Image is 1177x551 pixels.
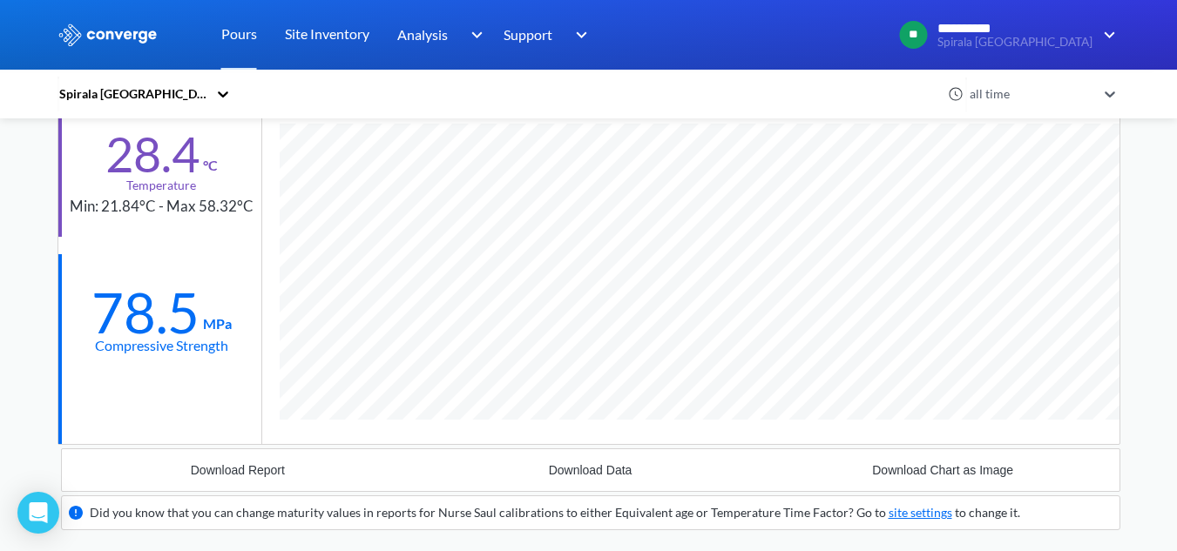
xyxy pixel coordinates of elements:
a: site settings [889,505,952,520]
div: Did you know that you can change maturity values in reports for Nurse Saul calibrations to either... [90,503,1020,522]
span: Support [504,24,552,45]
button: Download Chart as Image [767,449,1120,491]
button: Download Report [62,449,415,491]
img: downArrow.svg [565,24,592,45]
div: Download Chart as Image [872,463,1013,477]
div: all time [965,84,1096,104]
div: Temperature [126,176,196,195]
button: Download Data [414,449,767,491]
img: logo_ewhite.svg [57,24,159,46]
div: 28.4 [105,132,200,176]
div: 78.5 [91,291,200,334]
div: Min: 21.84°C - Max 58.32°C [70,195,254,218]
div: Compressive Strength [95,334,228,356]
img: downArrow.svg [1092,24,1120,45]
div: Open Intercom Messenger [17,492,59,534]
div: Download Data [549,463,632,477]
span: Spirala [GEOGRAPHIC_DATA] [937,36,1092,49]
img: downArrow.svg [459,24,487,45]
img: icon-clock.svg [948,86,964,102]
span: Analysis [397,24,448,45]
div: Download Report [191,463,285,477]
div: Spirala [GEOGRAPHIC_DATA] [57,84,207,104]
